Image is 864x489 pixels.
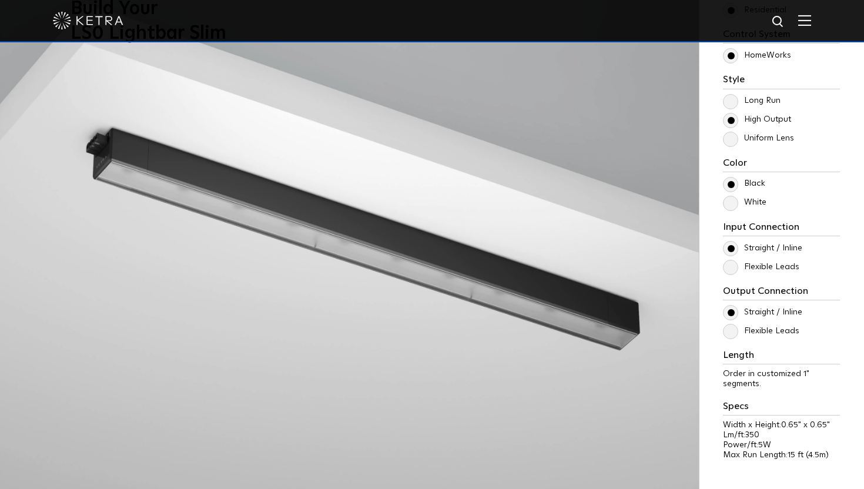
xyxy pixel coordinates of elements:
[723,158,840,172] h3: Color
[723,222,840,236] h3: Input Connection
[723,420,840,430] p: Width x Height:
[723,450,840,460] p: Max Run Length:
[723,243,802,253] label: Straight / Inline
[723,307,802,317] label: Straight / Inline
[723,133,794,143] label: Uniform Lens
[788,451,829,459] span: 15 ft (4.5m)
[798,15,811,26] img: Hamburger%20Nav.svg
[781,421,830,429] span: 0.65" x 0.65"
[723,370,809,388] span: Order in customized 1" segments.
[723,350,840,364] h3: Length
[771,15,786,29] img: search icon
[723,74,840,89] h3: Style
[723,197,766,207] label: White
[723,326,799,336] label: Flexible Leads
[758,441,771,449] span: 5W
[723,430,840,440] p: Lm/ft:
[53,12,123,29] img: ketra-logo-2019-white
[723,51,791,61] label: HomeWorks
[723,96,781,106] label: Long Run
[723,440,840,450] p: Power/ft:
[723,179,765,189] label: Black
[723,286,840,300] h3: Output Connection
[723,115,791,125] label: High Output
[723,401,840,416] h3: Specs
[745,431,759,439] span: 350
[723,262,799,272] label: Flexible Leads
